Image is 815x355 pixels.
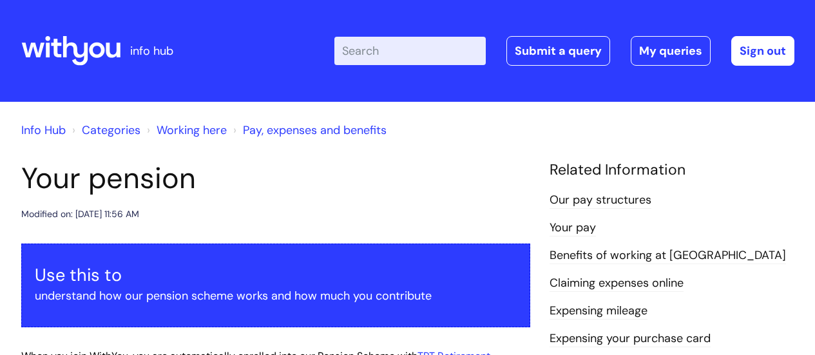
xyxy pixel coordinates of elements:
[550,161,794,179] h4: Related Information
[35,285,517,306] p: understand how our pension scheme works and how much you contribute
[631,36,711,66] a: My queries
[21,206,139,222] div: Modified on: [DATE] 11:56 AM
[731,36,794,66] a: Sign out
[82,122,140,138] a: Categories
[157,122,227,138] a: Working here
[506,36,610,66] a: Submit a query
[334,37,486,65] input: Search
[130,41,173,61] p: info hub
[230,120,387,140] li: Pay, expenses and benefits
[69,120,140,140] li: Solution home
[21,161,530,196] h1: Your pension
[550,247,786,264] a: Benefits of working at [GEOGRAPHIC_DATA]
[21,122,66,138] a: Info Hub
[35,265,517,285] h3: Use this to
[243,122,387,138] a: Pay, expenses and benefits
[550,220,596,236] a: Your pay
[334,36,794,66] div: | -
[550,303,647,320] a: Expensing mileage
[550,331,711,347] a: Expensing your purchase card
[144,120,227,140] li: Working here
[550,192,651,209] a: Our pay structures
[550,275,684,292] a: Claiming expenses online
